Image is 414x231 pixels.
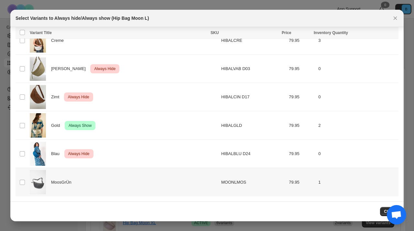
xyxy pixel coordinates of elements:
[51,94,63,100] span: Zimt
[51,66,89,72] span: [PERSON_NAME]
[51,179,75,186] span: MoosGrÜn
[30,28,46,53] img: Studio-Fotosession-1941.jpg
[67,122,93,129] span: Always Show
[316,168,398,197] td: 1
[219,83,287,111] td: HIBALCIN D17
[67,150,91,158] span: Always Hide
[384,209,395,214] span: Close
[316,55,398,83] td: 0
[51,37,67,44] span: Creme
[219,168,287,197] td: MOONLMOS
[316,111,398,140] td: 2
[316,140,398,168] td: 0
[30,85,46,109] img: LZimt.webp
[316,26,398,55] td: 3
[287,83,316,111] td: 79.95
[380,207,398,216] button: Close
[51,151,63,157] span: Blau
[219,140,287,168] td: HIBALBLU D24
[16,15,149,21] h2: Select Variants to Always hide/Always show (Hip Bag Moon L)
[30,170,46,194] img: Studio-Fotosession-2294.jpg
[387,205,406,225] a: Chat abierto
[282,30,291,35] span: Price
[30,57,46,81] img: Lvanillebeige3.webp
[219,26,287,55] td: HIBALCRE
[287,111,316,140] td: 79.95
[287,26,316,55] td: 79.95
[316,83,398,111] td: 0
[30,113,46,138] img: Studio-Fotosession-1011_c96b4021-de8f-402b-95d9-1c41c24f2248.jpg
[30,30,52,35] span: Variant Title
[219,111,287,140] td: HIBALGLD
[67,93,91,101] span: Always Hide
[219,55,287,83] td: HIBALVAB D03
[314,30,348,35] span: Inventory Quantity
[93,65,117,73] span: Always Hide
[51,122,63,129] span: Gold
[287,140,316,168] td: 79.95
[211,30,219,35] span: SKU
[391,14,400,23] button: Close
[287,55,316,83] td: 79.95
[30,142,46,166] img: 06107Y-WhyBlue-HipBagLnavy2_c19a907d-3942-41dd-a0c0-530c027034db.jpg
[287,168,316,197] td: 79.95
